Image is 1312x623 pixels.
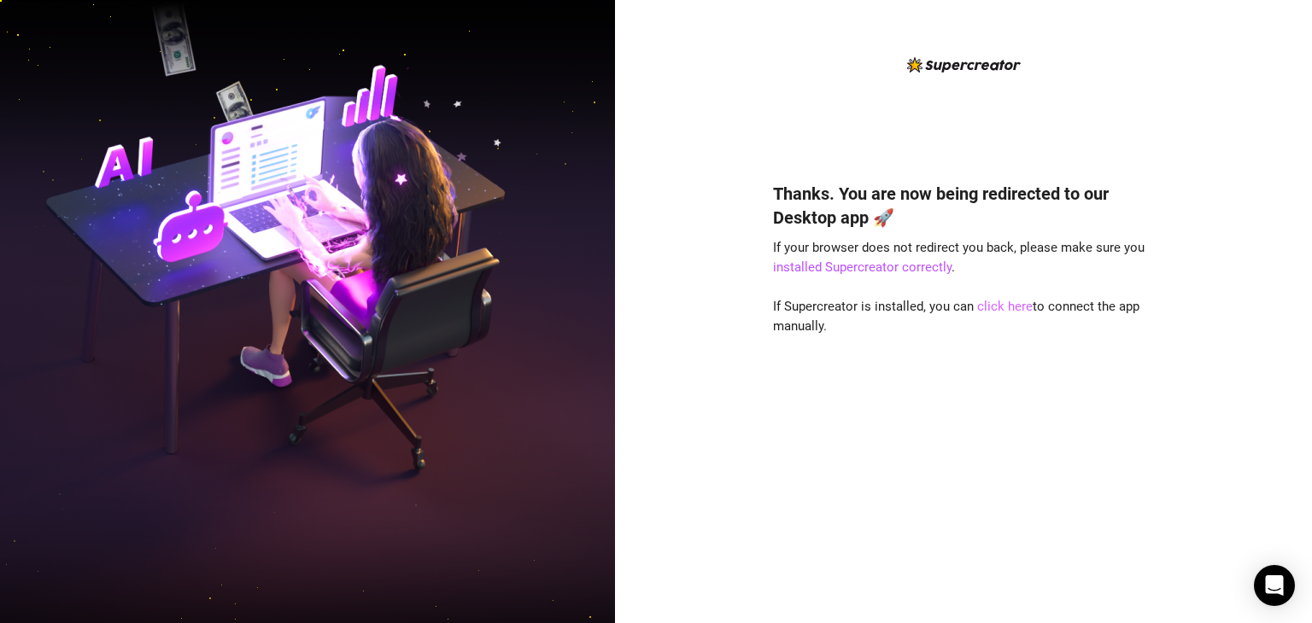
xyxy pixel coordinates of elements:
[773,182,1154,230] h4: Thanks. You are now being redirected to our Desktop app 🚀
[1254,565,1295,606] div: Open Intercom Messenger
[977,299,1033,314] a: click here
[773,259,952,275] a: installed Supercreator correctly
[773,299,1139,335] span: If Supercreator is installed, you can to connect the app manually.
[773,240,1145,276] span: If your browser does not redirect you back, please make sure you .
[907,57,1021,73] img: logo-BBDzfeDw.svg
